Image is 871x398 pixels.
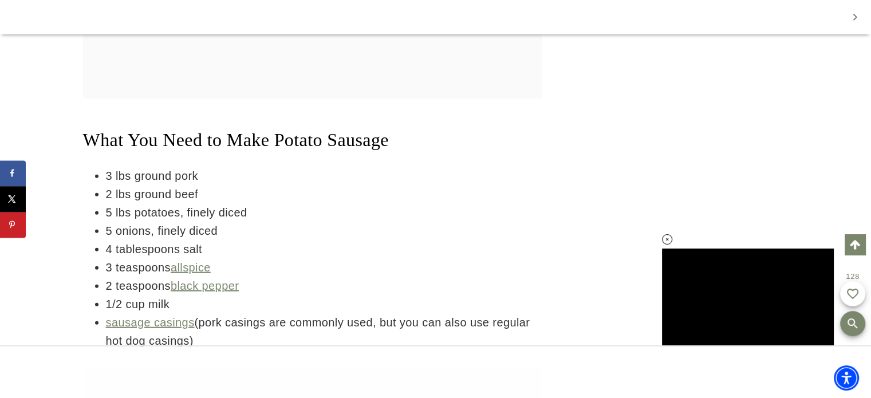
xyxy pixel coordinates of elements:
li: 2 teaspoons [106,277,542,295]
li: 4 tablespoons salt [106,240,542,258]
a: black pepper [171,279,239,292]
a: allspice [171,261,211,274]
iframe: Advertisement [302,355,570,389]
iframe: Advertisement [600,57,771,298]
li: 3 teaspoons [106,258,542,277]
div: Accessibility Menu [834,365,859,391]
li: 1/2 cup milk [106,295,542,313]
li: (pork casings are commonly used, but you can also use regular hot dog casings) [106,313,542,350]
span: What You Need to Make Potato Sausage [83,129,389,150]
li: 3 lbs ground pork [106,167,542,185]
li: 5 onions, finely diced [106,222,542,240]
a: sausage casings [106,316,195,329]
a: Scroll to top [845,234,865,255]
li: 2 lbs ground beef [106,185,542,203]
li: 5 lbs potatoes, finely diced [106,203,542,222]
